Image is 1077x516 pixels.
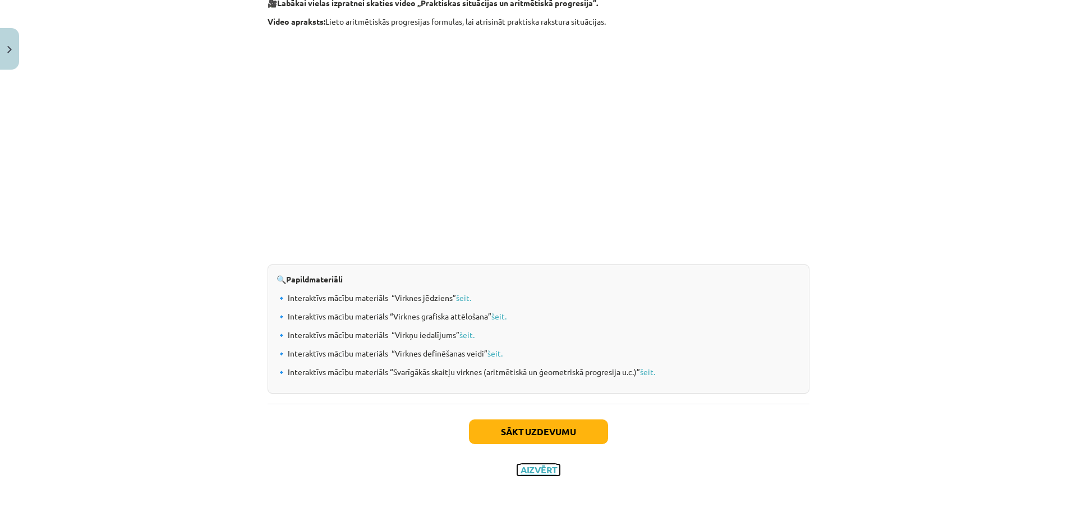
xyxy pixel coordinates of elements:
[456,293,471,303] a: šeit.
[277,273,800,285] p: 🔍
[469,419,608,444] button: Sākt uzdevumu
[277,329,800,341] p: 🔹 Interaktīvs mācību materiāls “Virkņu iedalījums”
[640,367,655,377] a: šeit.
[277,348,800,359] p: 🔹 Interaktīvs mācību materiāls “Virknes definēšanas veidi”
[277,366,800,378] p: 🔹 Interaktīvs mācību materiāls “Svarīgākās skaitļu virknes (aritmētiskā un ģeometriskā progresija...
[459,330,475,340] a: šeit.
[491,311,507,321] a: šeit.
[268,16,325,26] b: Video apraksts:
[268,16,809,28] p: Lieto aritmētiskās progresijas formulas, lai atrisināt praktiska rakstura situācijas.
[7,46,12,53] img: icon-close-lesson-0947bae3869378f0d4975bcd49f059093ad1ed9edebbc8119c70593378902aed.svg
[517,464,560,476] button: Aizvērt
[277,292,800,304] p: 🔹 Interaktīvs mācību materiāls “Virknes jēdziens”
[277,310,800,322] p: 🔹 Interaktīvs mācību materiāls “Virknes grafiska attēlošana”
[286,274,343,284] b: Papildmateriāli
[487,348,503,358] a: šeit.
